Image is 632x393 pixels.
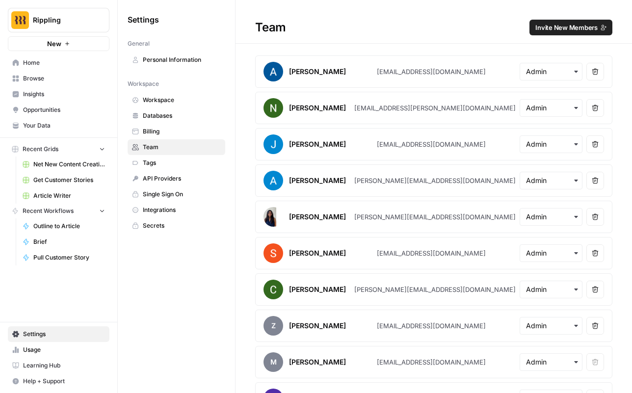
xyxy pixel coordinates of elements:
button: Recent Grids [8,142,109,157]
input: Admin [526,212,576,222]
input: Admin [526,103,576,113]
span: Secrets [143,221,221,230]
span: Usage [23,345,105,354]
span: Outline to Article [33,222,105,231]
span: Recent Grids [23,145,58,154]
a: Team [128,139,225,155]
span: Learning Hub [23,361,105,370]
div: [PERSON_NAME] [289,139,346,149]
a: Article Writer [18,188,109,204]
div: [EMAIL_ADDRESS][DOMAIN_NAME] [377,357,486,367]
span: Databases [143,111,221,120]
a: Home [8,55,109,71]
div: [EMAIL_ADDRESS][DOMAIN_NAME] [377,321,486,331]
span: Workspace [128,79,159,88]
a: Opportunities [8,102,109,118]
a: Tags [128,155,225,171]
span: Insights [23,90,105,99]
img: Rippling Logo [11,11,29,29]
input: Admin [526,321,576,331]
a: Outline to Article [18,218,109,234]
div: [PERSON_NAME] [289,103,346,113]
span: Opportunities [23,105,105,114]
span: Integrations [143,206,221,214]
span: Settings [23,330,105,339]
span: Browse [23,74,105,83]
span: Brief [33,237,105,246]
input: Admin [526,176,576,185]
div: [PERSON_NAME][EMAIL_ADDRESS][DOMAIN_NAME] [354,176,516,185]
img: avatar [263,171,283,190]
button: New [8,36,109,51]
a: Brief [18,234,109,250]
a: Pull Customer Story [18,250,109,265]
div: [PERSON_NAME] [289,212,346,222]
a: Settings [8,326,109,342]
input: Admin [526,285,576,294]
span: API Providers [143,174,221,183]
div: [PERSON_NAME] [289,285,346,294]
span: Billing [143,127,221,136]
img: avatar [263,243,283,263]
button: Recent Workflows [8,204,109,218]
a: Insights [8,86,109,102]
span: Rippling [33,15,92,25]
img: avatar [263,134,283,154]
span: General [128,39,150,48]
a: Workspace [128,92,225,108]
img: avatar [263,98,283,118]
button: Help + Support [8,373,109,389]
div: [EMAIL_ADDRESS][PERSON_NAME][DOMAIN_NAME] [354,103,516,113]
span: Workspace [143,96,221,105]
a: Learning Hub [8,358,109,373]
a: Databases [128,108,225,124]
input: Admin [526,357,576,367]
span: Tags [143,158,221,167]
span: Get Customer Stories [33,176,105,184]
img: avatar [263,62,283,81]
div: [PERSON_NAME] [289,67,346,77]
span: Settings [128,14,159,26]
a: Browse [8,71,109,86]
span: New [47,39,61,49]
div: [PERSON_NAME] [289,176,346,185]
div: [EMAIL_ADDRESS][DOMAIN_NAME] [377,139,486,149]
a: Integrations [128,202,225,218]
div: [EMAIL_ADDRESS][DOMAIN_NAME] [377,67,486,77]
span: Pull Customer Story [33,253,105,262]
div: [PERSON_NAME] [289,321,346,331]
a: Usage [8,342,109,358]
span: M [263,352,283,372]
span: Your Data [23,121,105,130]
div: [PERSON_NAME][EMAIL_ADDRESS][DOMAIN_NAME] [354,212,516,222]
span: Team [143,143,221,152]
input: Admin [526,139,576,149]
button: Workspace: Rippling [8,8,109,32]
img: avatar [263,280,283,299]
div: [EMAIL_ADDRESS][DOMAIN_NAME] [377,248,486,258]
div: [PERSON_NAME] [289,248,346,258]
span: Home [23,58,105,67]
input: Admin [526,67,576,77]
a: Billing [128,124,225,139]
a: API Providers [128,171,225,186]
input: Admin [526,248,576,258]
span: Help + Support [23,377,105,386]
span: Single Sign On [143,190,221,199]
span: Net New Content Creation [33,160,105,169]
span: Invite New Members [535,23,598,32]
span: Article Writer [33,191,105,200]
a: Single Sign On [128,186,225,202]
img: avatar [263,207,276,227]
div: [PERSON_NAME] [289,357,346,367]
button: Invite New Members [529,20,612,35]
div: Team [236,20,632,35]
span: Z [263,316,283,336]
span: Personal Information [143,55,221,64]
div: [PERSON_NAME][EMAIL_ADDRESS][DOMAIN_NAME] [354,285,516,294]
a: Net New Content Creation [18,157,109,172]
a: Secrets [128,218,225,234]
a: Personal Information [128,52,225,68]
a: Get Customer Stories [18,172,109,188]
span: Recent Workflows [23,207,74,215]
